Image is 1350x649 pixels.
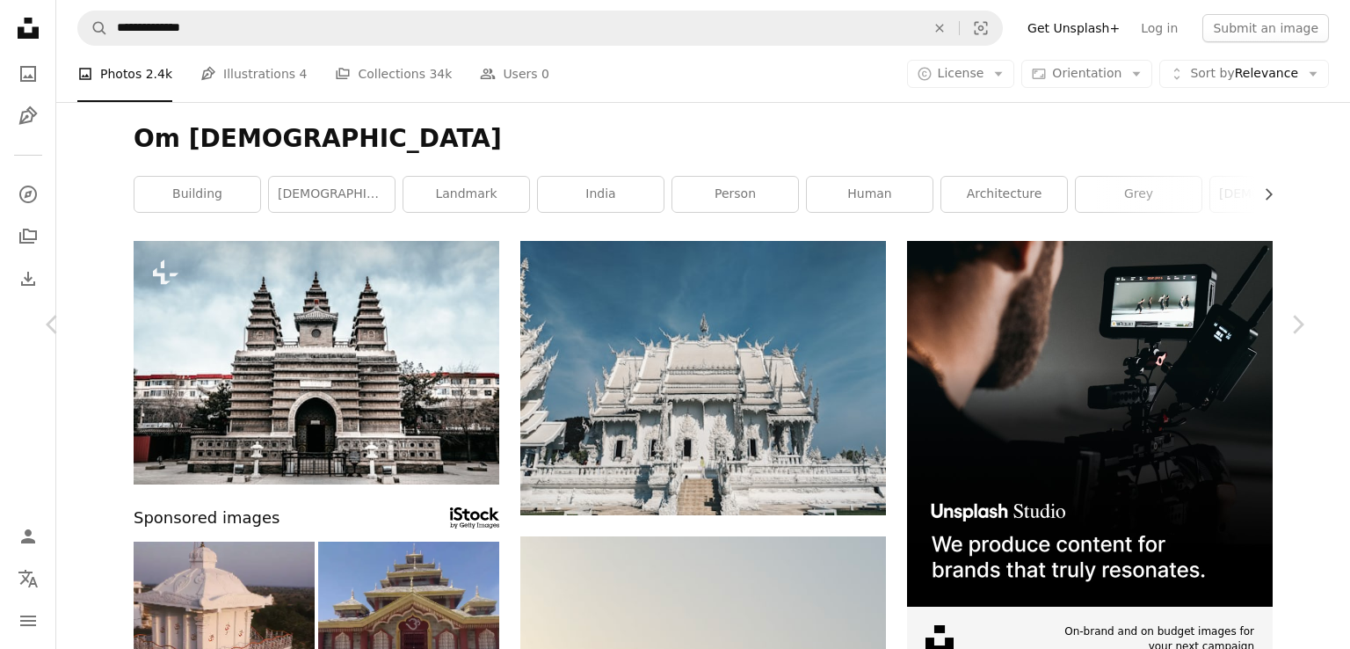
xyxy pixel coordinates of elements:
[134,177,260,212] a: building
[1245,240,1350,409] a: Next
[1190,66,1234,80] span: Sort by
[1017,14,1130,42] a: Get Unsplash+
[1130,14,1188,42] a: Log in
[938,66,984,80] span: License
[77,11,1003,46] form: Find visuals sitewide
[335,46,452,102] a: Collections 34k
[920,11,959,45] button: Clear
[300,64,308,84] span: 4
[403,177,529,212] a: landmark
[134,354,499,370] a: The historical Cideng, Five Pagoda Temple in the city of Hohhot in Inner Mongolia in north-west C...
[269,177,395,212] a: [DEMOGRAPHIC_DATA]
[1252,177,1273,212] button: scroll list to the right
[1210,177,1336,212] a: [DEMOGRAPHIC_DATA]
[1021,60,1152,88] button: Orientation
[11,177,46,212] a: Explore
[907,241,1273,607] img: file-1715652217532-464736461acbimage
[960,11,1002,45] button: Visual search
[134,506,279,531] span: Sponsored images
[134,241,499,485] img: The historical Cideng, Five Pagoda Temple in the city of Hohhot in Inner Mongolia in north-west C...
[1052,66,1121,80] span: Orientation
[541,64,549,84] span: 0
[78,11,108,45] button: Search Unsplash
[672,177,798,212] a: person
[520,369,886,385] a: white concrete building under blue sky during daytime
[134,123,1273,155] h1: Om [DEMOGRAPHIC_DATA]
[538,177,664,212] a: india
[200,46,307,102] a: Illustrations 4
[480,46,549,102] a: Users 0
[11,561,46,596] button: Language
[11,98,46,134] a: Illustrations
[429,64,452,84] span: 34k
[1159,60,1329,88] button: Sort byRelevance
[1190,65,1298,83] span: Relevance
[11,219,46,254] a: Collections
[941,177,1067,212] a: architecture
[11,519,46,554] a: Log in / Sign up
[1076,177,1201,212] a: grey
[11,56,46,91] a: Photos
[1202,14,1329,42] button: Submit an image
[520,241,886,515] img: white concrete building under blue sky during daytime
[11,603,46,638] button: Menu
[907,60,1015,88] button: License
[807,177,933,212] a: human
